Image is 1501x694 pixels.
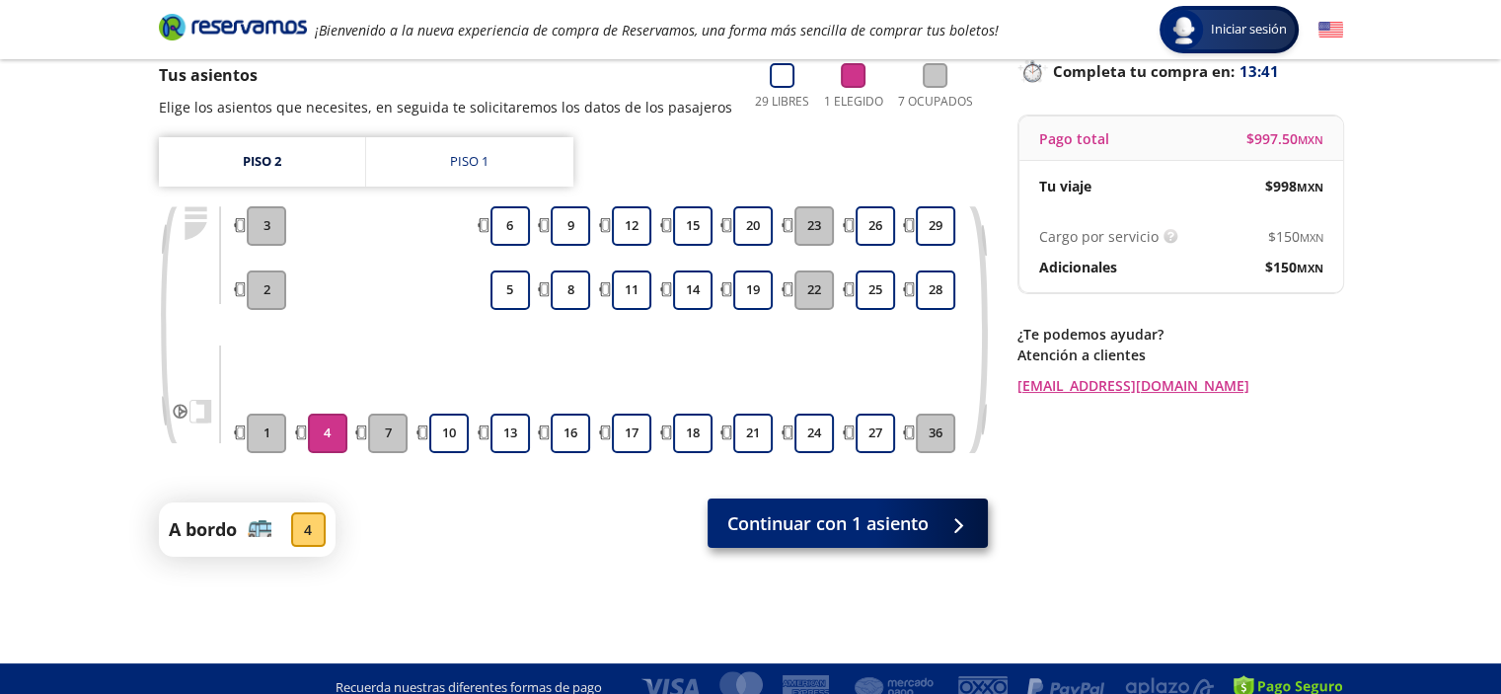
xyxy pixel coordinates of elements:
[1017,57,1343,85] p: Completa tu compra en :
[916,414,955,453] button: 36
[1239,60,1279,83] span: 13:41
[1017,345,1343,365] p: Atención a clientes
[1039,128,1109,149] p: Pago total
[916,206,955,246] button: 29
[450,152,488,172] div: Piso 1
[794,270,834,310] button: 22
[429,414,469,453] button: 10
[308,414,347,453] button: 4
[1297,180,1323,194] small: MXN
[916,270,955,310] button: 28
[1039,257,1117,277] p: Adicionales
[1268,226,1323,247] span: $ 150
[727,510,929,537] span: Continuar con 1 asiento
[612,270,651,310] button: 11
[159,63,732,87] p: Tus asientos
[824,93,883,111] p: 1 Elegido
[159,97,732,117] p: Elige los asientos que necesites, en seguida te solicitaremos los datos de los pasajeros
[673,414,713,453] button: 18
[898,93,973,111] p: 7 Ocupados
[291,512,326,547] div: 4
[673,270,713,310] button: 14
[368,414,408,453] button: 7
[794,414,834,453] button: 24
[733,414,773,453] button: 21
[1039,176,1091,196] p: Tu viaje
[159,12,307,41] i: Brand Logo
[673,206,713,246] button: 15
[551,206,590,246] button: 9
[159,137,365,187] a: Piso 2
[1246,128,1323,149] span: $ 997.50
[1203,20,1295,39] span: Iniciar sesión
[247,414,286,453] button: 1
[315,21,999,39] em: ¡Bienvenido a la nueva experiencia de compra de Reservamos, una forma más sencilla de comprar tus...
[1017,375,1343,396] a: [EMAIL_ADDRESS][DOMAIN_NAME]
[490,270,530,310] button: 5
[1298,132,1323,147] small: MXN
[1039,226,1159,247] p: Cargo por servicio
[1300,230,1323,245] small: MXN
[551,270,590,310] button: 8
[733,206,773,246] button: 20
[733,270,773,310] button: 19
[856,270,895,310] button: 25
[755,93,809,111] p: 29 Libres
[1265,257,1323,277] span: $ 150
[1265,176,1323,196] span: $ 998
[159,12,307,47] a: Brand Logo
[551,414,590,453] button: 16
[856,206,895,246] button: 26
[708,499,988,548] button: Continuar con 1 asiento
[856,414,895,453] button: 27
[794,206,834,246] button: 23
[247,206,286,246] button: 3
[1297,261,1323,275] small: MXN
[490,206,530,246] button: 6
[1387,579,1481,674] iframe: Messagebird Livechat Widget
[169,516,237,543] p: A bordo
[247,270,286,310] button: 2
[366,137,573,187] a: Piso 1
[1318,18,1343,42] button: English
[612,414,651,453] button: 17
[612,206,651,246] button: 12
[490,414,530,453] button: 13
[1017,324,1343,345] p: ¿Te podemos ayudar?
